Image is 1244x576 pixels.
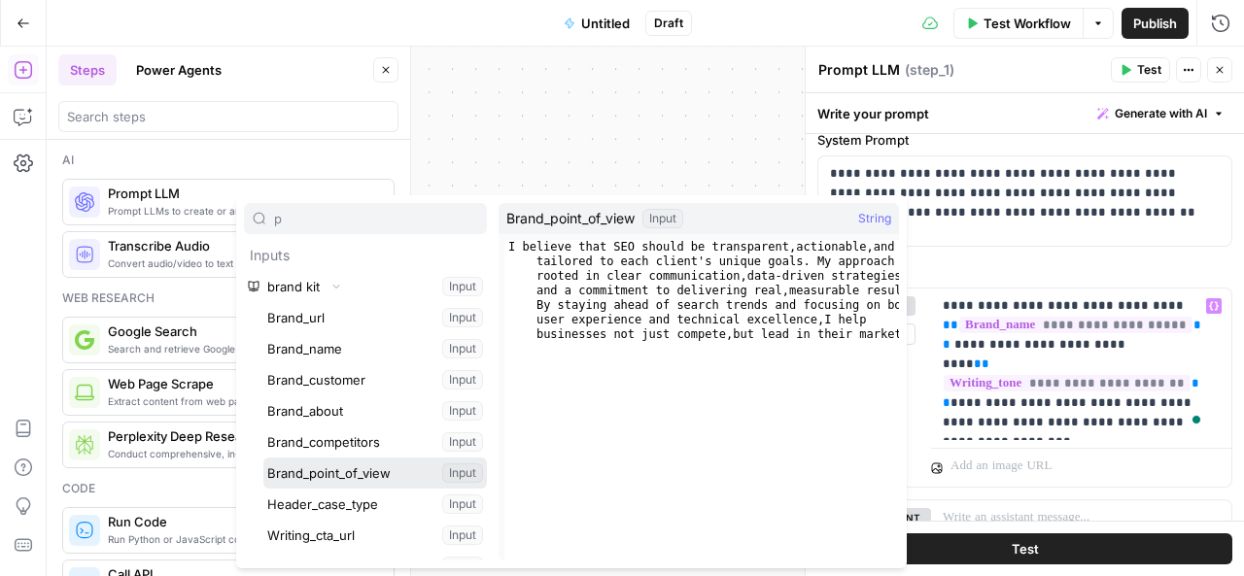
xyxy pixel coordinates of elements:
[905,60,954,80] span: ( step_1 )
[108,341,378,356] span: Search and retrieve Google results
[108,393,378,409] span: Extract content from web pages
[108,446,378,461] span: Conduct comprehensive, in-depth research
[654,15,683,32] span: Draft
[984,14,1071,33] span: Test Workflow
[642,209,683,228] div: Input
[552,8,641,39] button: Untitled
[51,51,214,66] div: Domain: [DOMAIN_NAME]
[244,240,487,271] p: Inputs
[506,209,635,228] span: Brand_point_of_view
[263,364,487,395] button: Select variable Brand_customer
[274,209,478,228] input: Search
[52,113,68,128] img: tab_domain_overview_orange.svg
[263,489,487,520] button: Select variable Header_case_type
[263,457,487,489] button: Select variable Brand_point_of_view
[581,14,630,33] span: Untitled
[817,130,1232,150] label: System Prompt
[931,288,1231,440] div: To enrich screen reader interactions, please activate Accessibility in Grammarly extension settings
[74,115,174,127] div: Domain Overview
[263,520,487,551] button: Select variable Writing_cta_url
[54,31,95,47] div: v 4.0.25
[1089,101,1232,126] button: Generate with AI
[953,8,1083,39] button: Test Workflow
[193,113,209,128] img: tab_keywords_by_traffic_grey.svg
[108,236,378,255] span: Transcribe Audio
[263,302,487,333] button: Select variable Brand_url
[108,512,378,531] span: Run Code
[263,395,487,426] button: Select variable Brand_about
[62,289,395,307] div: Web research
[124,54,233,85] button: Power Agents
[108,255,378,271] span: Convert audio/video to text
[806,93,1244,133] div: Write your prompt
[108,374,378,393] span: Web Page Scrape
[1012,539,1039,559] span: Test
[1111,57,1170,83] button: Test
[108,322,378,341] span: Google Search
[62,152,395,169] div: Ai
[1122,8,1189,39] button: Publish
[263,426,487,457] button: Select variable Brand_competitors
[108,184,378,203] span: Prompt LLM
[263,333,487,364] button: Select variable Brand_name
[858,209,891,228] span: String
[108,426,378,446] span: Perplexity Deep Research
[818,60,900,80] textarea: Prompt LLM
[67,107,390,126] input: Search steps
[108,531,378,547] span: Run Python or JavaScript code blocks
[108,203,378,219] span: Prompt LLMs to create or analyze content
[215,115,328,127] div: Keywords by Traffic
[244,271,487,302] button: Select variable brand kit
[817,262,1232,282] label: Chat
[31,31,47,47] img: logo_orange.svg
[817,533,1232,564] button: Test
[1137,61,1161,79] span: Test
[31,51,47,66] img: website_grey.svg
[1115,105,1207,122] span: Generate with AI
[62,480,395,497] div: Code
[58,54,117,85] button: Steps
[1133,14,1177,33] span: Publish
